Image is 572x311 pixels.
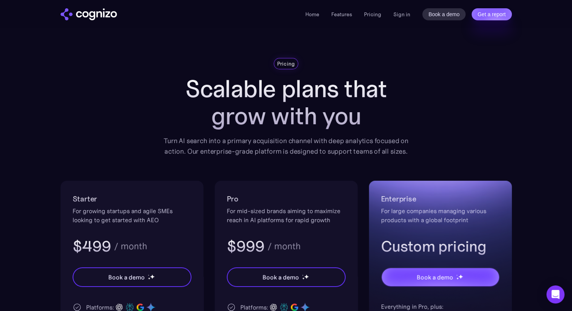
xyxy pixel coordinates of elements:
img: star [304,274,309,279]
div: For growing startups and agile SMEs looking to get started with AEO [73,206,191,224]
div: Turn AI search into a primary acquisition channel with deep analytics focused on action. Our ente... [158,136,414,157]
div: Pricing [277,60,295,67]
a: Sign in [393,10,410,19]
h1: Scalable plans that grow with you [158,75,414,130]
h2: Pro [227,193,346,205]
a: Book a demostarstarstar [73,267,191,287]
img: star [148,277,150,280]
a: home [61,8,117,20]
div: Open Intercom Messenger [546,285,564,303]
img: star [148,274,149,276]
h2: Enterprise [381,193,500,205]
h3: Custom pricing [381,236,500,256]
a: Pricing [364,11,381,18]
img: star [456,274,457,276]
div: / month [114,242,147,251]
img: cognizo logo [61,8,117,20]
img: star [302,277,305,280]
img: star [458,274,463,279]
h3: $999 [227,236,265,256]
a: Book a demostarstarstar [381,267,500,287]
a: Features [331,11,352,18]
div: Book a demo [108,273,144,282]
a: Get a report [472,8,512,20]
div: Book a demo [417,273,453,282]
div: Book a demo [262,273,299,282]
div: Everything in Pro, plus: [381,302,500,311]
h2: Starter [73,193,191,205]
a: Home [305,11,319,18]
a: Book a demostarstarstar [227,267,346,287]
div: For large companies managing various products with a global footprint [381,206,500,224]
img: star [456,277,459,280]
h3: $499 [73,236,111,256]
a: Book a demo [422,8,466,20]
img: star [150,274,155,279]
div: For mid-sized brands aiming to maximize reach in AI platforms for rapid growth [227,206,346,224]
div: / month [267,242,300,251]
img: star [302,274,303,276]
